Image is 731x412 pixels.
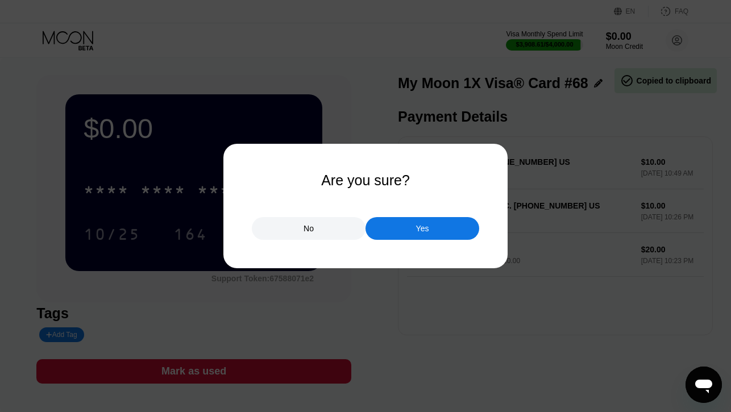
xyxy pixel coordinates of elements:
iframe: Кнопка запуска окна обмена сообщениями [686,367,722,403]
div: Yes [365,217,479,240]
div: No [304,223,314,234]
div: Yes [416,223,429,234]
div: No [252,217,365,240]
div: Are you sure? [321,172,410,189]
